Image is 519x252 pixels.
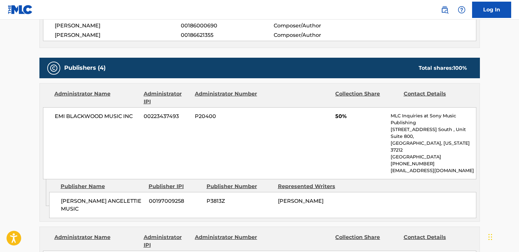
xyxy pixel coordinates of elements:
p: [EMAIL_ADDRESS][DOMAIN_NAME] [391,167,476,174]
span: 100 % [453,65,467,71]
div: Administrator Number [195,90,258,106]
p: [PHONE_NUMBER] [391,160,476,167]
div: Collection Share [335,90,398,106]
a: Public Search [438,3,451,16]
div: Help [455,3,468,16]
span: [PERSON_NAME] [278,198,324,204]
iframe: Chat Widget [486,221,519,252]
span: [PERSON_NAME] [55,22,181,30]
a: Log In [472,2,511,18]
h5: Publishers (4) [64,64,106,72]
img: Publishers [50,64,58,72]
div: Administrator IPI [144,233,190,249]
div: Administrator IPI [144,90,190,106]
div: Publisher Name [61,183,144,190]
img: help [458,6,466,14]
span: P3813Z [207,197,273,205]
span: [PERSON_NAME] ANGELETTIE MUSIC [61,197,144,213]
p: [STREET_ADDRESS] South , Unit Suite 800, [391,126,476,140]
span: [PERSON_NAME] [55,31,181,39]
span: Composer/Author [274,31,358,39]
div: Administrator Number [195,233,258,249]
div: Publisher IPI [149,183,202,190]
p: [GEOGRAPHIC_DATA], [US_STATE] 37212 [391,140,476,154]
span: EMI BLACKWOOD MUSIC INC [55,112,139,120]
span: P20400 [195,112,258,120]
span: 00186000690 [181,22,273,30]
div: Administrator Name [54,233,139,249]
span: 00197009258 [149,197,202,205]
div: Drag [488,227,492,247]
div: Administrator Name [54,90,139,106]
span: 00186621355 [181,31,273,39]
div: Represented Writers [278,183,344,190]
span: 00223437493 [144,112,190,120]
div: Total shares: [419,64,467,72]
p: [GEOGRAPHIC_DATA] [391,154,476,160]
div: Contact Details [404,90,467,106]
p: MLC Inquiries at Sony Music Publishing [391,112,476,126]
span: Composer/Author [274,22,358,30]
div: Collection Share [335,233,398,249]
img: MLC Logo [8,5,33,14]
span: 50% [335,112,386,120]
img: search [441,6,449,14]
div: Publisher Number [207,183,273,190]
div: Contact Details [404,233,467,249]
